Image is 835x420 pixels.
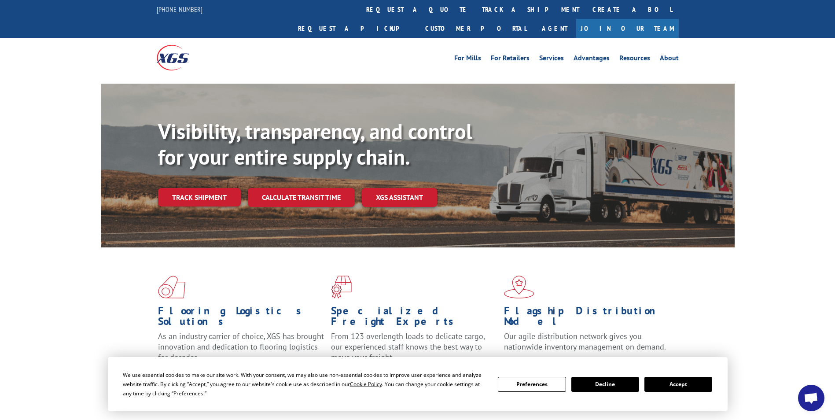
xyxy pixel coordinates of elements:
[108,357,728,411] div: Cookie Consent Prompt
[331,276,352,298] img: xgs-icon-focused-on-flooring-red
[571,377,639,392] button: Decline
[158,276,185,298] img: xgs-icon-total-supply-chain-intelligence-red
[350,380,382,388] span: Cookie Policy
[498,377,566,392] button: Preferences
[362,188,437,207] a: XGS ASSISTANT
[331,331,497,370] p: From 123 overlength loads to delicate cargo, our experienced staff knows the best way to move you...
[123,370,487,398] div: We use essential cookies to make our site work. With your consent, we may also use non-essential ...
[798,385,824,411] div: Open chat
[491,55,530,64] a: For Retailers
[157,5,202,14] a: [PHONE_NUMBER]
[173,390,203,397] span: Preferences
[158,331,324,362] span: As an industry carrier of choice, XGS has brought innovation and dedication to flooring logistics...
[419,19,533,38] a: Customer Portal
[158,118,472,170] b: Visibility, transparency, and control for your entire supply chain.
[644,377,712,392] button: Accept
[533,19,576,38] a: Agent
[291,19,419,38] a: Request a pickup
[504,331,666,352] span: Our agile distribution network gives you nationwide inventory management on demand.
[660,55,679,64] a: About
[504,276,534,298] img: xgs-icon-flagship-distribution-model-red
[574,55,610,64] a: Advantages
[248,188,355,207] a: Calculate transit time
[576,19,679,38] a: Join Our Team
[619,55,650,64] a: Resources
[158,188,241,206] a: Track shipment
[158,306,324,331] h1: Flooring Logistics Solutions
[539,55,564,64] a: Services
[331,306,497,331] h1: Specialized Freight Experts
[454,55,481,64] a: For Mills
[504,306,670,331] h1: Flagship Distribution Model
